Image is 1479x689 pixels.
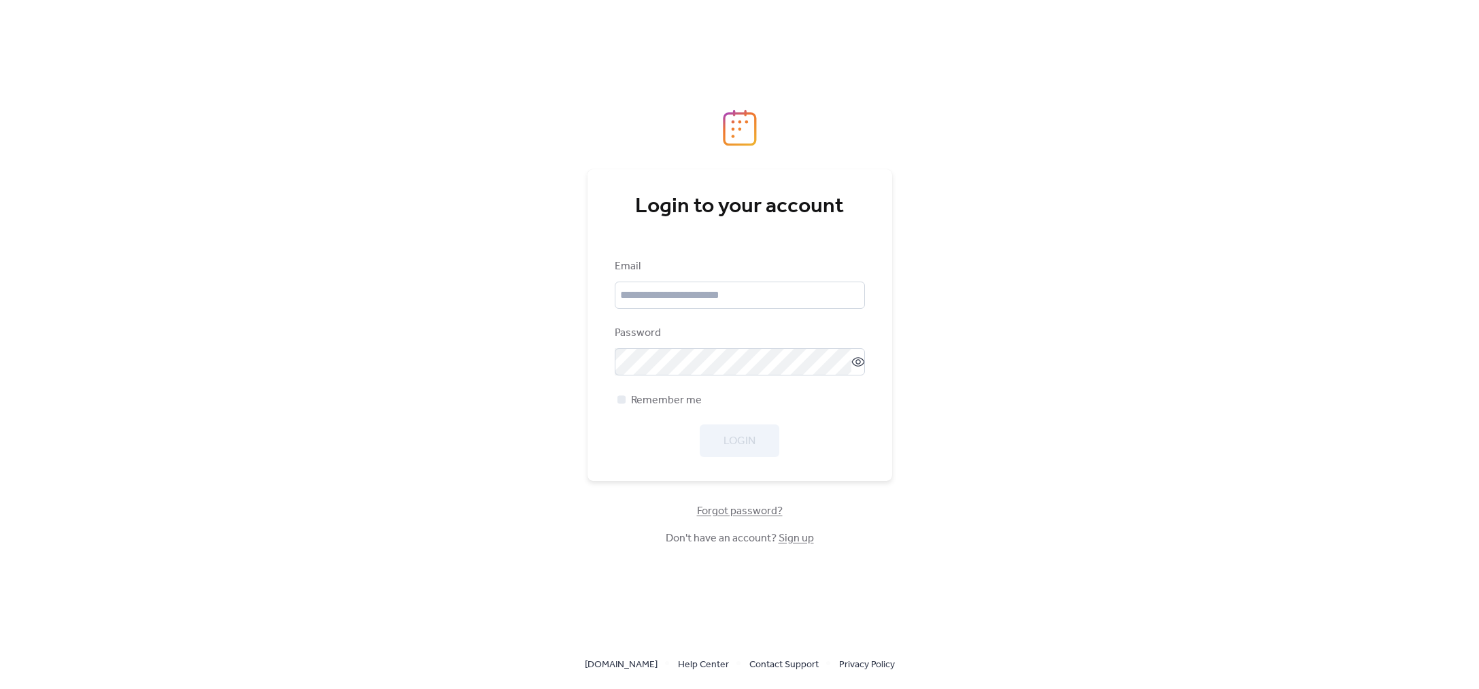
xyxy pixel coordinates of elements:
a: Privacy Policy [839,656,895,673]
span: Forgot password? [697,503,783,520]
span: Help Center [678,657,729,673]
a: Contact Support [749,656,819,673]
span: Privacy Policy [839,657,895,673]
span: Contact Support [749,657,819,673]
a: Help Center [678,656,729,673]
div: Login to your account [615,193,865,220]
img: logo [723,110,757,146]
a: Forgot password? [697,507,783,515]
span: [DOMAIN_NAME] [585,657,658,673]
div: Email [615,258,862,275]
span: Don't have an account? [666,531,814,547]
a: [DOMAIN_NAME] [585,656,658,673]
a: Sign up [779,528,814,549]
div: Password [615,325,862,341]
span: Remember me [631,392,702,409]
